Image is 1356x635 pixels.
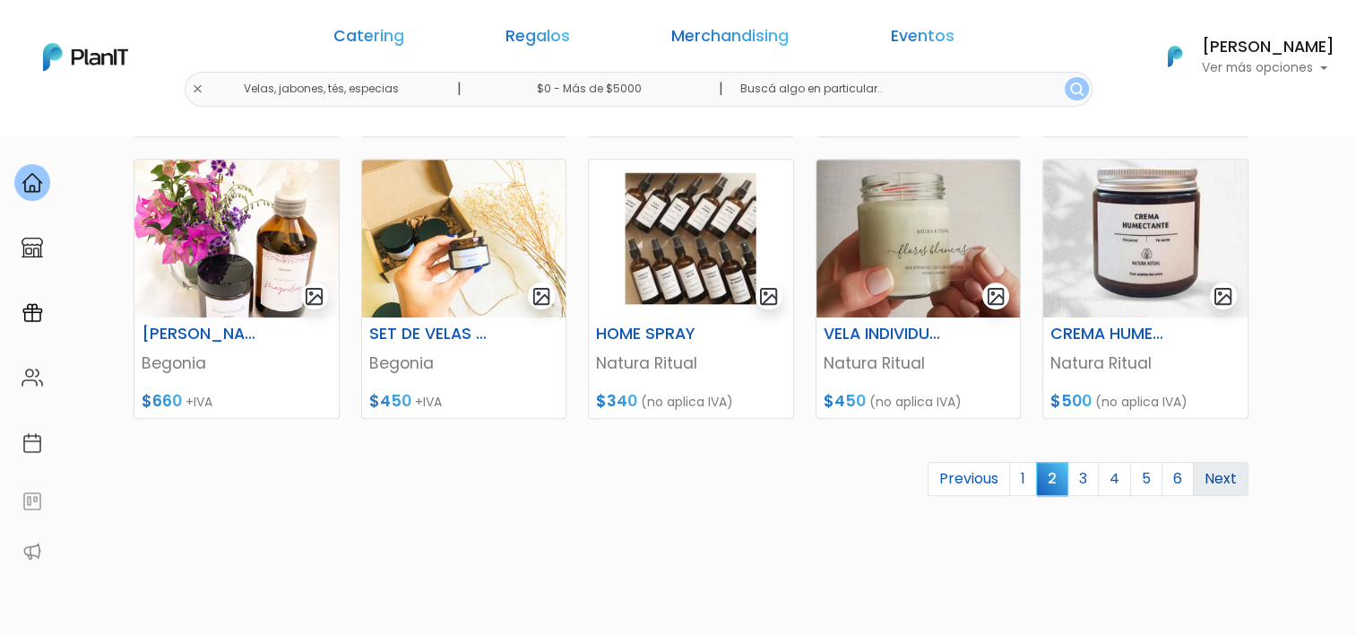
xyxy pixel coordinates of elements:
img: gallery-light [758,286,779,307]
div: ¿Necesitás ayuda? [92,17,258,52]
img: feedback-78b5a0c8f98aac82b08bfc38622c3050aee476f2c9584af64705fc4e61158814.svg [22,491,43,512]
img: campaigns-02234683943229c281be62815700db0a1741e53638e28bf9629b52c665b00959.svg [22,302,43,324]
a: Next [1193,462,1248,496]
span: $450 [824,390,866,412]
span: $660 [142,390,182,412]
img: thumb_image__copia___copia_-Photoroom__48_.jpg [589,160,793,317]
span: $340 [596,390,637,412]
a: gallery-light HOME SPRAY Natura Ritual $340 (no aplica IVA) [588,159,794,419]
img: home-e721727adea9d79c4d83392d1f703f7f8bce08238fde08b1acbfd93340b81755.svg [22,172,43,194]
p: Begonia [142,352,332,375]
button: PlanIt Logo [PERSON_NAME] Ver más opciones [1144,33,1334,80]
a: gallery-light VELA INDIVIDUAL Natura Ritual $450 (no aplica IVA) [816,159,1022,419]
input: Buscá algo en particular.. [725,72,1092,107]
p: Natura Ritual [1050,352,1240,375]
h6: SET DE VELAS 3 DESEOS [358,325,499,344]
h6: CREMA HUMECTANTE CORPORAL [1040,325,1180,344]
img: thumb_WhatsApp_Image_2022-05-04_at_21.17.09.jpeg [816,160,1021,317]
p: Begonia [369,352,559,375]
a: 5 [1130,462,1162,496]
img: thumb_WhatsApp_Image_2022-05-04_at_21.41.41.jpeg [1043,160,1248,317]
img: thumb_IMG-3409-jpg.JPG [362,160,566,317]
a: Merchandising [671,29,789,50]
h6: [PERSON_NAME] + HOME SPRAY [131,325,272,344]
p: | [456,78,461,100]
p: Natura Ritual [596,352,786,375]
a: 6 [1162,462,1194,496]
img: search_button-432b6d5273f82d61273b3651a40e1bd1b912527efae98b1b7a1b2c0702e16a8d.svg [1070,83,1084,96]
a: Regalos [505,29,570,50]
span: $500 [1050,390,1092,412]
p: | [718,78,722,100]
h6: VELA INDIVIDUAL [813,325,954,344]
h6: [PERSON_NAME] [1202,39,1334,56]
img: PlanIt Logo [43,43,128,71]
a: Previous [928,462,1010,496]
span: $450 [369,390,411,412]
span: (no aplica IVA) [869,393,962,411]
a: 1 [1009,462,1037,496]
a: gallery-light [PERSON_NAME] + HOME SPRAY Begonia $660 +IVA [134,159,340,419]
a: 4 [1098,462,1131,496]
span: +IVA [186,393,212,411]
span: (no aplica IVA) [641,393,733,411]
h6: HOME SPRAY [585,325,726,344]
a: Eventos [890,29,954,50]
img: partners-52edf745621dab592f3b2c58e3bca9d71375a7ef29c3b500c9f145b62cc070d4.svg [22,541,43,562]
a: Catering [333,29,404,50]
a: gallery-light SET DE VELAS 3 DESEOS Begonia $450 +IVA [361,159,567,419]
img: gallery-light [986,286,1006,307]
img: people-662611757002400ad9ed0e3c099ab2801c6687ba6c219adb57efc949bc21e19d.svg [22,367,43,388]
img: PlanIt Logo [1155,37,1195,76]
a: 3 [1067,462,1099,496]
img: gallery-light [304,286,324,307]
span: (no aplica IVA) [1095,393,1188,411]
img: thumb_IMG-0507.JPG [134,160,339,317]
img: gallery-light [1213,286,1233,307]
img: calendar-87d922413cdce8b2cf7b7f5f62616a5cf9e4887200fb71536465627b3292af00.svg [22,432,43,454]
p: Natura Ritual [824,352,1014,375]
p: Ver más opciones [1202,62,1334,74]
span: +IVA [415,393,442,411]
span: 2 [1036,462,1068,495]
a: gallery-light CREMA HUMECTANTE CORPORAL Natura Ritual $500 (no aplica IVA) [1042,159,1248,419]
img: marketplace-4ceaa7011d94191e9ded77b95e3339b90024bf715f7c57f8cf31f2d8c509eaba.svg [22,237,43,258]
img: close-6986928ebcb1d6c9903e3b54e860dbc4d054630f23adef3a32610726dff6a82b.svg [192,83,203,95]
img: gallery-light [531,286,552,307]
